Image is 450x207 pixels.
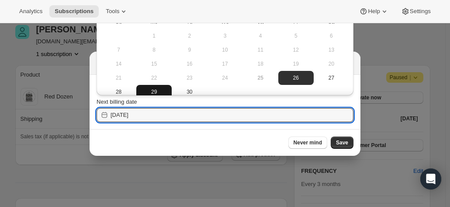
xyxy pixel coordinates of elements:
[175,88,204,95] span: 30
[211,60,239,67] span: 17
[278,57,314,71] button: Friday September 19 2025
[136,43,172,57] button: Monday September 8 2025
[278,29,314,43] button: Friday September 5 2025
[317,46,346,53] span: 13
[104,88,133,95] span: 28
[211,32,239,39] span: 3
[331,137,353,149] button: Save
[136,85,172,99] button: Monday September 29 2025
[207,57,242,71] button: Wednesday September 17 2025
[396,5,436,18] button: Settings
[246,74,275,81] span: 25
[49,5,99,18] button: Subscriptions
[207,29,242,43] button: Wednesday September 3 2025
[278,71,314,85] button: Friday September 26 2025
[420,168,441,189] div: Open Intercom Messenger
[172,29,207,43] button: Tuesday September 2 2025
[243,57,278,71] button: Thursday September 18 2025
[175,46,204,53] span: 9
[243,71,278,85] button: Today Thursday September 25 2025
[288,137,327,149] button: Never mind
[314,29,349,43] button: Saturday September 6 2025
[140,60,168,67] span: 15
[101,71,136,85] button: Sunday September 21 2025
[175,74,204,81] span: 23
[97,98,137,105] span: Next billing date
[368,8,380,15] span: Help
[172,43,207,57] button: Tuesday September 9 2025
[140,88,168,95] span: 29
[246,46,275,53] span: 11
[314,43,349,57] button: Saturday September 13 2025
[100,5,133,18] button: Tools
[282,46,310,53] span: 12
[211,46,239,53] span: 10
[410,8,431,15] span: Settings
[172,57,207,71] button: Tuesday September 16 2025
[175,32,204,39] span: 2
[278,43,314,57] button: Friday September 12 2025
[243,43,278,57] button: Thursday September 11 2025
[104,60,133,67] span: 14
[282,74,310,81] span: 26
[106,8,119,15] span: Tools
[136,57,172,71] button: Monday September 15 2025
[317,60,346,67] span: 20
[246,60,275,67] span: 18
[354,5,394,18] button: Help
[14,5,48,18] button: Analytics
[104,74,133,81] span: 21
[246,32,275,39] span: 4
[136,29,172,43] button: Monday September 1 2025
[314,57,349,71] button: Saturday September 20 2025
[172,85,207,99] button: Tuesday September 30 2025
[172,71,207,85] button: Tuesday September 23 2025
[101,85,136,99] button: Sunday September 28 2025
[207,71,242,85] button: Wednesday September 24 2025
[207,43,242,57] button: Wednesday September 10 2025
[140,46,168,53] span: 8
[282,32,310,39] span: 5
[211,74,239,81] span: 24
[101,57,136,71] button: Sunday September 14 2025
[140,32,168,39] span: 1
[294,139,322,146] span: Never mind
[314,71,349,85] button: Saturday September 27 2025
[175,60,204,67] span: 16
[104,46,133,53] span: 7
[243,29,278,43] button: Thursday September 4 2025
[317,32,346,39] span: 6
[317,74,346,81] span: 27
[282,60,310,67] span: 19
[336,139,348,146] span: Save
[19,8,42,15] span: Analytics
[140,74,168,81] span: 22
[101,43,136,57] button: Sunday September 7 2025
[55,8,93,15] span: Subscriptions
[136,71,172,85] button: Monday September 22 2025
